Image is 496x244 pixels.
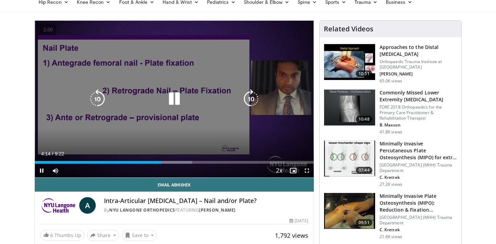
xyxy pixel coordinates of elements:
[35,178,314,192] a: Email Abhishek
[380,175,457,180] p: C. Krettek
[50,232,53,238] span: 6
[41,151,50,156] span: 4:14
[356,219,372,226] span: 09:51
[380,78,402,84] p: 65.0K views
[35,164,49,177] button: Pause
[324,25,373,33] h4: Related Videos
[87,230,119,241] button: Share
[79,197,96,214] a: A
[356,167,372,174] span: 07:44
[289,218,308,224] div: [DATE]
[380,162,457,173] p: [GEOGRAPHIC_DATA] (MHH) Trauma Department
[380,182,402,187] p: 27.2K views
[52,151,53,156] span: /
[104,207,308,213] div: By FEATURING
[324,44,457,84] a: 10:51 Approaches to the Distal [MEDICAL_DATA] Orthopaedic Trauma Institute at [GEOGRAPHIC_DATA] [...
[324,44,375,80] img: d5ySKFN8UhyXrjO34xMDoxOjBrO-I4W8_9.150x105_q85_crop-smart_upscale.jpg
[35,21,314,178] video-js: Video Player
[380,122,457,128] p: B. Maxson
[380,227,457,233] p: C. Krettek
[380,234,402,240] p: 21.6K views
[380,89,457,103] h3: Commonly Missed Lower Extremity [MEDICAL_DATA]
[324,141,375,176] img: fylOjp5pkC-GA4Zn4xMDoxOjBrO-I4W8_9.150x105_q85_crop-smart_upscale.jpg
[40,197,76,214] img: NYU Langone Orthopedics
[286,164,300,177] button: Enable picture-in-picture mode
[199,207,236,213] a: [PERSON_NAME]
[324,89,457,135] a: 10:48 Commonly Missed Lower Extremity [MEDICAL_DATA] FORE 2018 Orthopaedics for the Primary Care ...
[324,193,457,240] a: 09:51 Minimally Invasive Plate Osteosynthesis (MIPO): Reduction & Fixation… [GEOGRAPHIC_DATA] (MH...
[324,90,375,125] img: 4aa379b6-386c-4fb5-93ee-de5617843a87.150x105_q85_crop-smart_upscale.jpg
[380,71,457,77] p: [PERSON_NAME]
[380,59,457,70] p: Orthopaedic Trauma Institute at [GEOGRAPHIC_DATA]
[109,207,175,213] a: NYU Langone Orthopedics
[122,230,157,241] button: Save to
[380,129,402,135] p: 41.8K views
[356,70,372,77] span: 10:51
[104,197,308,205] h4: Intra-Articular [MEDICAL_DATA] – Nail and/or Plate?
[356,116,372,123] span: 10:48
[380,215,457,226] p: [GEOGRAPHIC_DATA] (MHH) Trauma Department
[49,164,62,177] button: Mute
[35,161,314,164] div: Progress Bar
[380,140,457,161] h3: Minimally Invasive Percutaneous Plate Osteosynthesis (MIPO) for extr…
[55,151,64,156] span: 9:22
[380,193,457,213] h3: Minimally Invasive Plate Osteosynthesis (MIPO): Reduction & Fixation…
[324,193,375,229] img: x0JBUkvnwpAy-qi34xMDoxOjBvO1TC8Z.150x105_q85_crop-smart_upscale.jpg
[380,44,457,58] h3: Approaches to the Distal [MEDICAL_DATA]
[300,164,314,177] button: Fullscreen
[272,164,286,177] button: Playback Rate
[40,230,84,241] a: 6 Thumbs Up
[275,231,308,240] span: 1,792 views
[380,104,457,121] p: FORE 2018 Orthopaedics for the Primary Care Practitioner & Rehabilitation Therapist
[324,140,457,187] a: 07:44 Minimally Invasive Percutaneous Plate Osteosynthesis (MIPO) for extr… [GEOGRAPHIC_DATA] (MH...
